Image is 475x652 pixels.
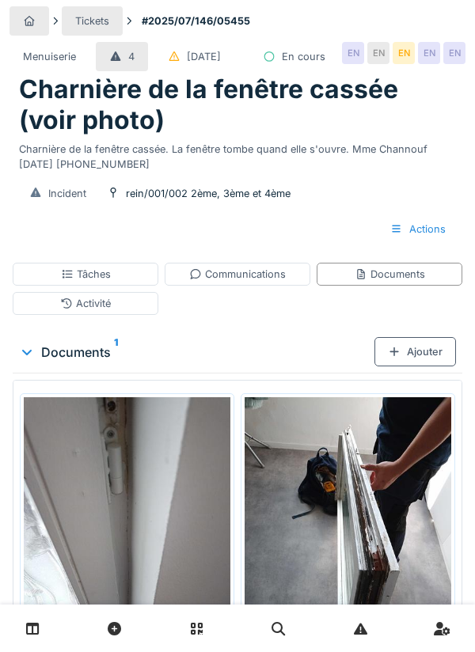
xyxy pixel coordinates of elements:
div: Documents [19,343,374,362]
div: Activité [60,296,111,311]
div: EN [342,42,364,64]
div: En cours [282,49,325,64]
div: Menuiserie [23,49,76,64]
div: EN [393,42,415,64]
div: EN [443,42,465,64]
div: Incident [48,186,86,201]
div: Actions [377,214,459,244]
div: EN [367,42,389,64]
div: [DATE] [187,49,221,64]
div: Tickets [75,13,109,28]
div: Charnière de la fenêtre cassée. La fenêtre tombe quand elle s'ouvre. Mme Channouf [DATE] [PHONE_N... [19,135,456,172]
sup: 1 [114,343,118,362]
h1: Charnière de la fenêtre cassée (voir photo) [19,74,456,135]
strong: #2025/07/146/05455 [135,13,256,28]
div: Tâches [61,267,111,282]
div: Documents [355,267,425,282]
div: Communications [189,267,286,282]
div: EN [418,42,440,64]
div: rein/001/002 2ème, 3ème et 4ème [126,186,291,201]
div: Ajouter [374,337,456,366]
div: 4 [128,49,135,64]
